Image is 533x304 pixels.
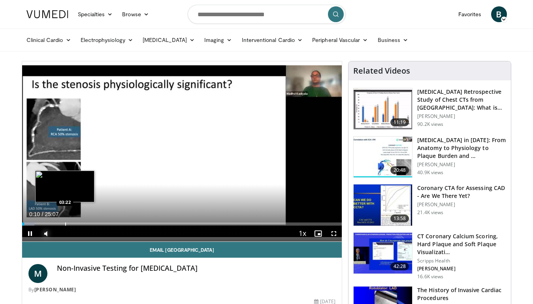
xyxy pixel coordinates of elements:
[326,226,342,241] button: Fullscreen
[353,184,506,226] a: 13:58 Coronary CTA for Assessing CAD - Are We There Yet? [PERSON_NAME] 21.4K views
[417,232,506,256] h3: CT Coronary Calcium Scoring, Hard Plaque and Soft Plaque Visualizati…
[417,113,506,120] p: [PERSON_NAME]
[353,66,410,76] h4: Related Videos
[35,171,94,202] img: image.jpeg
[42,211,43,217] span: /
[38,226,54,241] button: Mute
[22,242,342,258] a: Email [GEOGRAPHIC_DATA]
[307,32,373,48] a: Peripheral Vascular
[417,136,506,160] h3: [MEDICAL_DATA] in [DATE]: From Anatomy to Physiology to Plaque Burden and …
[200,32,237,48] a: Imaging
[417,258,506,264] p: Scripps Health
[353,88,506,130] a: 11:19 [MEDICAL_DATA] Retrospective Study of Chest CTs from [GEOGRAPHIC_DATA]: What is the Re… [PE...
[417,201,506,208] p: [PERSON_NAME]
[237,32,308,48] a: Interventional Cardio
[354,137,412,178] img: 823da73b-7a00-425d-bb7f-45c8b03b10c3.150x105_q85_crop-smart_upscale.jpg
[353,232,506,280] a: 42:28 CT Coronary Calcium Scoring, Hard Plaque and Soft Plaque Visualizati… Scripps Health [PERSO...
[34,286,76,293] a: [PERSON_NAME]
[454,6,486,22] a: Favorites
[57,264,336,273] h4: Non-Invasive Testing for [MEDICAL_DATA]
[373,32,413,48] a: Business
[22,32,76,48] a: Clinical Cardio
[417,274,443,280] p: 16.6K views
[22,61,342,242] video-js: Video Player
[117,6,154,22] a: Browse
[417,88,506,112] h3: [MEDICAL_DATA] Retrospective Study of Chest CTs from [GEOGRAPHIC_DATA]: What is the Re…
[417,161,506,168] p: [PERSON_NAME]
[22,226,38,241] button: Pause
[417,169,443,176] p: 40.9K views
[310,226,326,241] button: Enable picture-in-picture mode
[354,184,412,226] img: 34b2b9a4-89e5-4b8c-b553-8a638b61a706.150x105_q85_crop-smart_upscale.jpg
[29,211,40,217] span: 0:10
[138,32,200,48] a: [MEDICAL_DATA]
[26,10,68,18] img: VuMedi Logo
[45,211,58,217] span: 25:07
[353,136,506,178] a: 20:48 [MEDICAL_DATA] in [DATE]: From Anatomy to Physiology to Plaque Burden and … [PERSON_NAME] 4...
[390,166,409,174] span: 20:48
[417,286,506,302] h3: The History of Invasive Cardiac Procedures
[188,5,346,24] input: Search topics, interventions
[390,215,409,222] span: 13:58
[354,88,412,129] img: c2eb46a3-50d3-446d-a553-a9f8510c7760.150x105_q85_crop-smart_upscale.jpg
[390,262,409,270] span: 42:28
[28,286,336,293] div: By
[73,6,118,22] a: Specialties
[76,32,138,48] a: Electrophysiology
[417,209,443,216] p: 21.4K views
[294,226,310,241] button: Playback Rate
[417,184,506,200] h3: Coronary CTA for Assessing CAD - Are We There Yet?
[22,222,342,226] div: Progress Bar
[354,233,412,274] img: 4ea3ec1a-320e-4f01-b4eb-a8bc26375e8f.150x105_q85_crop-smart_upscale.jpg
[491,6,507,22] a: B
[28,264,47,283] a: M
[417,121,443,127] p: 90.2K views
[417,266,506,272] p: [PERSON_NAME]
[390,118,409,126] span: 11:19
